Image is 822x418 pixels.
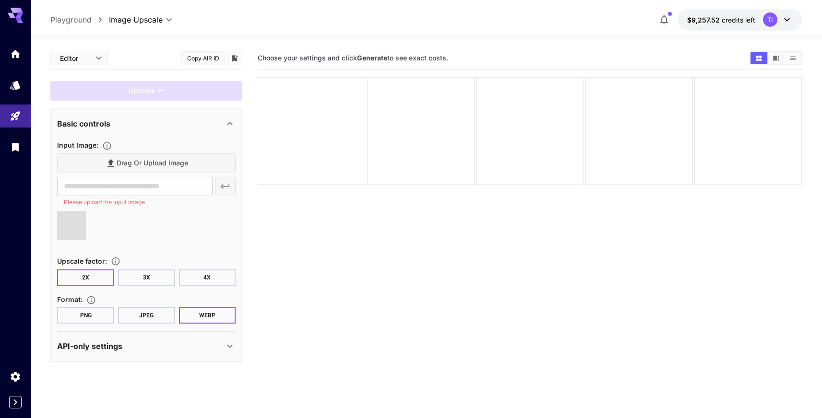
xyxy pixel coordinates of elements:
button: 4X [179,269,236,286]
div: Show media in grid viewShow media in video viewShow media in list view [750,51,802,65]
span: Choose your settings and click to see exact costs. [258,54,448,62]
nav: breadcrumb [50,14,109,25]
span: Input Image : [57,141,98,149]
p: Basic controls [57,118,110,129]
button: Specifies the input image to be processed. [98,141,116,151]
button: Add to library [230,52,239,64]
div: Please fill the prompt [50,81,242,101]
button: Choose the level of upscaling to be performed on the image. [107,256,124,266]
button: PNG [57,307,114,324]
div: Library [10,141,21,153]
button: 3X [118,269,175,286]
a: Playground [50,14,92,25]
div: Settings [10,371,21,383]
button: Expand sidebar [9,396,22,408]
div: Home [10,48,21,60]
button: JPEG [118,307,175,324]
button: Copy AIR ID [181,51,225,65]
button: $9,257.52081TI [678,9,802,31]
button: Show media in list view [785,52,801,64]
span: credits left [722,16,755,24]
button: Show media in video view [768,52,785,64]
span: Image Upscale [109,14,163,25]
b: Generate [357,54,387,62]
span: Format : [57,295,83,303]
div: Playground [10,110,21,122]
div: TI [763,12,777,27]
span: Editor [60,53,90,63]
p: Please upload the input image [64,197,205,207]
button: WEBP [179,307,236,324]
span: $9,257.52 [687,16,722,24]
div: Basic controls [57,112,236,135]
button: Show media in grid view [751,52,767,64]
span: Upscale factor : [57,257,107,265]
button: 2X [57,269,114,286]
div: API-only settings [57,335,236,358]
div: Models [10,79,21,91]
div: $9,257.52081 [687,15,755,25]
p: API-only settings [57,340,122,352]
button: Choose the file format for the output image. [83,295,100,305]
